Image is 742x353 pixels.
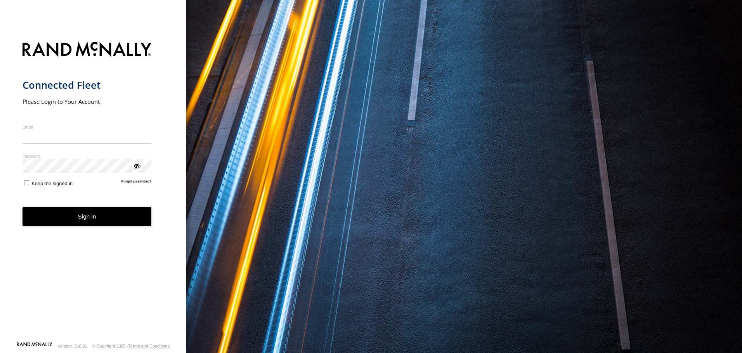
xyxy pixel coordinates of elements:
[133,162,140,169] div: ViewPassword
[23,40,152,60] img: Rand McNally
[17,342,52,350] a: Visit our Website
[58,344,87,348] div: Version: 310.01
[31,181,73,186] span: Keep me signed in
[24,180,29,185] input: Keep me signed in
[92,344,170,348] div: © Copyright 2025 -
[128,344,170,348] a: Terms and Conditions
[23,37,164,341] form: main
[23,153,152,159] label: Password
[23,124,152,130] label: Email
[23,79,152,91] h1: Connected Fleet
[23,207,152,226] button: Sign in
[121,179,152,186] a: Forgot password?
[23,98,152,105] h2: Please Login to Your Account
